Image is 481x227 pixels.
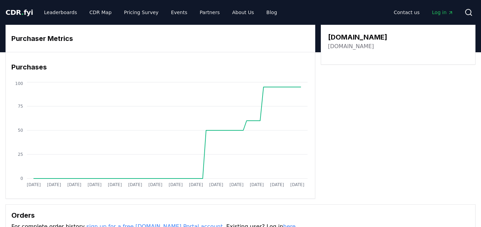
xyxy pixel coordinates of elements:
span: Log in [432,9,453,16]
a: [DOMAIN_NAME] [328,42,374,51]
h3: [DOMAIN_NAME] [328,32,387,42]
tspan: [DATE] [189,182,203,187]
tspan: [DATE] [209,182,223,187]
a: About Us [227,6,259,19]
a: CDR Map [84,6,117,19]
tspan: [DATE] [47,182,61,187]
tspan: 75 [18,104,23,109]
tspan: [DATE] [270,182,284,187]
tspan: [DATE] [290,182,305,187]
tspan: [DATE] [88,182,102,187]
a: Pricing Survey [119,6,164,19]
h3: Purchaser Metrics [11,33,309,44]
a: Partners [194,6,225,19]
tspan: [DATE] [67,182,81,187]
tspan: [DATE] [169,182,183,187]
a: Leaderboards [39,6,83,19]
h3: Orders [11,210,470,220]
tspan: 50 [18,128,23,133]
a: Blog [261,6,283,19]
a: Events [165,6,193,19]
a: CDR.fyi [6,8,33,17]
a: Log in [427,6,459,19]
a: Contact us [388,6,425,19]
span: . [21,8,24,17]
nav: Main [388,6,459,19]
tspan: 0 [20,176,23,181]
tspan: [DATE] [229,182,244,187]
tspan: [DATE] [250,182,264,187]
tspan: 25 [18,152,23,157]
span: CDR fyi [6,8,33,17]
h3: Purchases [11,62,309,72]
tspan: [DATE] [108,182,122,187]
nav: Main [39,6,283,19]
tspan: 100 [15,81,23,86]
tspan: [DATE] [149,182,163,187]
tspan: [DATE] [27,182,41,187]
tspan: [DATE] [128,182,142,187]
